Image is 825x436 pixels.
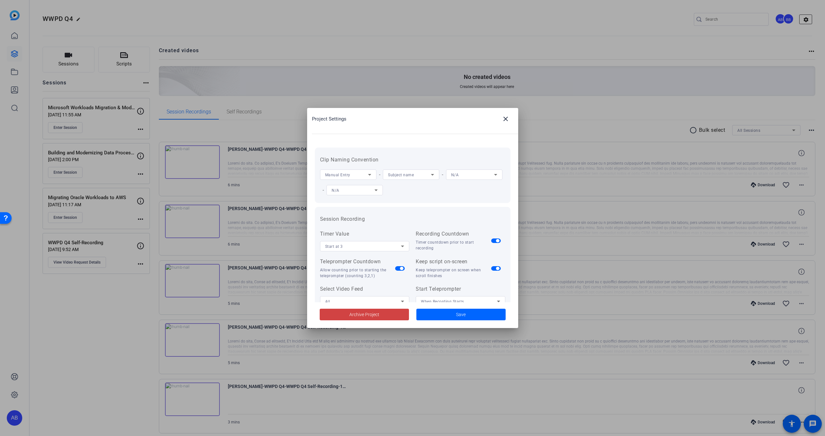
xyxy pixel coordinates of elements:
[312,111,518,127] div: Project Settings
[416,285,505,293] div: Start Teleprompter
[416,230,491,238] div: Recording Countdown
[320,230,410,238] div: Timer Value
[320,285,410,293] div: Select Video Feed
[416,258,491,266] div: Keep script on-screen
[332,188,339,193] span: N/A
[320,215,505,223] h3: Session Recording
[416,239,491,251] div: Timer countdown prior to start recording
[421,299,464,304] span: When Recording Starts
[456,311,466,318] span: Save
[502,115,510,123] mat-icon: close
[416,267,491,279] div: Keep teleprompter on screen when scroll finishes
[451,173,459,177] span: N/A
[376,171,383,178] span: -
[416,309,506,320] button: Save
[325,299,330,304] span: All
[320,156,505,164] h3: Clip Naming Convention
[325,244,343,249] span: Start at 3
[320,309,409,320] button: Archive Project
[325,173,350,177] span: Manual Entry
[439,171,446,178] span: -
[349,311,379,318] span: Archive Project
[388,173,414,177] span: Subject name
[320,258,395,266] div: Teleprompter Countdown
[320,267,395,279] div: Allow counting prior to starting the teleprompter (counting 3,2,1)
[320,187,327,193] span: -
